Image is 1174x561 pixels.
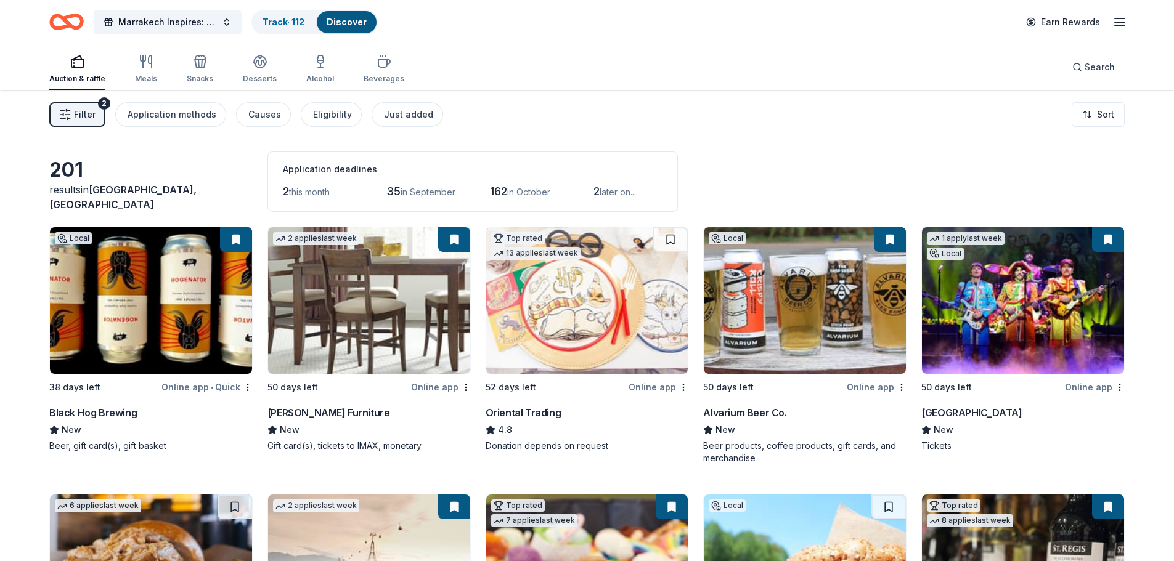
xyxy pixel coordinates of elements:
[486,440,689,452] div: Donation depends on request
[372,102,443,127] button: Just added
[593,185,600,198] span: 2
[236,102,291,127] button: Causes
[927,514,1013,527] div: 8 applies last week
[847,379,907,395] div: Online app
[211,382,213,392] span: •
[490,185,507,198] span: 162
[313,107,352,122] div: Eligibility
[411,379,471,395] div: Online app
[118,15,217,30] span: Marrakech Inspires: An Evening of Possibility Cocktail Party & Auction
[486,227,689,452] a: Image for Oriental TradingTop rated13 applieslast week52 days leftOnline appOriental Trading4.8Do...
[49,182,253,212] div: results
[187,74,213,84] div: Snacks
[306,74,334,84] div: Alcohol
[715,422,735,437] span: New
[491,247,581,260] div: 13 applies last week
[161,379,253,395] div: Online app Quick
[364,74,404,84] div: Beverages
[115,102,226,127] button: Application methods
[74,107,96,122] span: Filter
[49,184,197,211] span: [GEOGRAPHIC_DATA], [GEOGRAPHIC_DATA]
[922,227,1124,374] img: Image for Palace Theater
[55,499,141,512] div: 6 applies last week
[49,102,105,127] button: Filter2
[1062,55,1125,79] button: Search
[135,49,157,90] button: Meals
[1097,107,1114,122] span: Sort
[50,227,252,374] img: Image for Black Hog Brewing
[401,187,455,197] span: in September
[280,422,300,437] span: New
[921,380,972,395] div: 50 days left
[921,405,1022,420] div: [GEOGRAPHIC_DATA]
[1072,102,1125,127] button: Sort
[94,10,242,34] button: Marrakech Inspires: An Evening of Possibility Cocktail Party & Auction
[384,107,433,122] div: Just added
[49,380,100,395] div: 38 days left
[301,102,362,127] button: Eligibility
[703,440,907,464] div: Beer products, coffee products, gift cards, and merchandise
[386,185,401,198] span: 35
[135,74,157,84] div: Meals
[703,405,786,420] div: Alvarium Beer Co.
[486,405,561,420] div: Oriental Trading
[927,248,964,260] div: Local
[49,7,84,36] a: Home
[306,49,334,90] button: Alcohol
[491,499,545,512] div: Top rated
[629,379,688,395] div: Online app
[704,227,906,374] img: Image for Alvarium Beer Co.
[1085,60,1115,75] span: Search
[267,227,471,452] a: Image for Jordan's Furniture2 applieslast week50 days leftOnline app[PERSON_NAME] FurnitureNewGif...
[49,405,137,420] div: Black Hog Brewing
[703,227,907,464] a: Image for Alvarium Beer Co.Local50 days leftOnline appAlvarium Beer Co.NewBeer products, coffee p...
[927,232,1005,245] div: 1 apply last week
[128,107,216,122] div: Application methods
[491,232,545,244] div: Top rated
[486,227,688,374] img: Image for Oriental Trading
[187,49,213,90] button: Snacks
[283,162,662,177] div: Application deadlines
[486,380,536,395] div: 52 days left
[927,499,980,512] div: Top rated
[263,17,304,27] a: Track· 112
[491,514,577,527] div: 7 applies last week
[934,422,953,437] span: New
[507,187,550,197] span: in October
[251,10,378,34] button: Track· 112Discover
[49,184,197,211] span: in
[921,227,1125,452] a: Image for Palace Theater1 applylast weekLocal50 days leftOnline app[GEOGRAPHIC_DATA]NewTickets
[498,422,512,437] span: 4.8
[98,97,110,110] div: 2
[62,422,81,437] span: New
[268,227,470,374] img: Image for Jordan's Furniture
[289,187,330,197] span: this month
[327,17,367,27] a: Discover
[49,74,105,84] div: Auction & raffle
[364,49,404,90] button: Beverages
[709,232,746,244] div: Local
[703,380,754,395] div: 50 days left
[921,440,1125,452] div: Tickets
[49,158,253,182] div: 201
[1065,379,1125,395] div: Online app
[248,107,281,122] div: Causes
[267,440,471,452] div: Gift card(s), tickets to IMAX, monetary
[283,185,289,198] span: 2
[49,49,105,90] button: Auction & raffle
[55,232,92,244] div: Local
[273,232,359,245] div: 2 applies last week
[1019,11,1107,33] a: Earn Rewards
[273,499,359,512] div: 2 applies last week
[49,227,253,452] a: Image for Black Hog BrewingLocal38 days leftOnline app•QuickBlack Hog BrewingNewBeer, gift card(s...
[600,187,636,197] span: later on...
[243,49,277,90] button: Desserts
[709,499,746,512] div: Local
[267,405,390,420] div: [PERSON_NAME] Furniture
[243,74,277,84] div: Desserts
[49,440,253,452] div: Beer, gift card(s), gift basket
[267,380,318,395] div: 50 days left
